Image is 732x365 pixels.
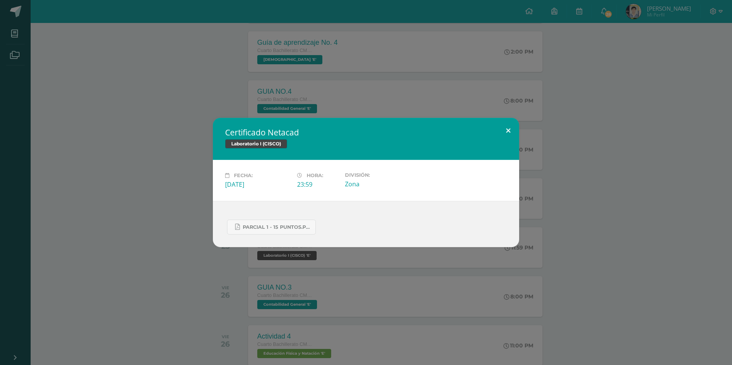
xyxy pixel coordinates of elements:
h2: Certificado Netacad [225,127,507,138]
div: 23:59 [297,180,339,189]
a: Parcial 1 - 15 Puntos.pdf [227,220,316,235]
div: Zona [345,180,411,188]
span: Hora: [307,173,323,178]
span: Fecha: [234,173,253,178]
label: División: [345,172,411,178]
span: Parcial 1 - 15 Puntos.pdf [243,224,312,230]
button: Close (Esc) [497,118,519,144]
div: [DATE] [225,180,291,189]
span: Laboratorio I (CISCO) [225,139,287,148]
